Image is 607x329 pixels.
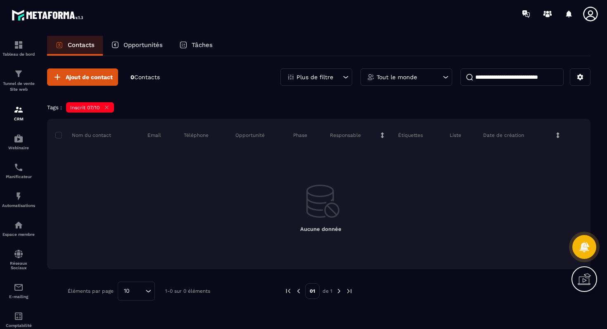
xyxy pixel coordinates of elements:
[14,40,24,50] img: formation
[330,132,361,139] p: Responsable
[2,99,35,127] a: formationformationCRM
[68,288,114,294] p: Éléments par page
[55,132,111,139] p: Nom du contact
[335,287,343,295] img: next
[235,132,265,139] p: Opportunité
[68,41,95,49] p: Contacts
[2,276,35,305] a: emailemailE-mailing
[14,249,24,259] img: social-network
[2,214,35,243] a: automationsautomationsEspace membre
[12,7,86,23] img: logo
[118,282,155,301] div: Search for option
[130,73,160,81] p: 0
[14,220,24,230] img: automations
[483,132,524,139] p: Date de création
[450,132,461,139] p: Liste
[2,146,35,150] p: Webinaire
[184,132,209,139] p: Téléphone
[147,132,161,139] p: Email
[165,288,210,294] p: 1-0 sur 0 éléments
[2,261,35,270] p: Réseaux Sociaux
[2,323,35,328] p: Comptabilité
[300,226,341,232] span: Aucune donnée
[2,203,35,208] p: Automatisations
[70,105,100,110] p: Inscrit 07/10
[103,36,171,56] a: Opportunités
[296,74,333,80] p: Plus de filtre
[2,294,35,299] p: E-mailing
[192,41,213,49] p: Tâches
[66,73,113,81] span: Ajout de contact
[47,104,62,110] p: Tags :
[2,34,35,63] a: formationformationTableau de bord
[295,287,302,295] img: prev
[14,311,24,321] img: accountant
[377,74,417,80] p: Tout le monde
[47,36,103,56] a: Contacts
[14,69,24,79] img: formation
[285,287,292,295] img: prev
[398,132,423,139] p: Étiquettes
[346,287,353,295] img: next
[293,132,307,139] p: Phase
[47,68,118,86] button: Ajout de contact
[305,283,320,299] p: 01
[14,191,24,201] img: automations
[2,52,35,56] p: Tableau de bord
[2,127,35,156] a: automationsautomationsWebinaire
[134,74,160,80] span: Contacts
[2,232,35,237] p: Espace membre
[322,288,332,294] p: de 1
[2,81,35,92] p: Tunnel de vente Site web
[2,174,35,179] p: Planificateur
[14,162,24,172] img: scheduler
[123,41,163,49] p: Opportunités
[121,287,133,296] span: 10
[2,185,35,214] a: automationsautomationsAutomatisations
[14,282,24,292] img: email
[133,287,143,296] input: Search for option
[2,243,35,276] a: social-networksocial-networkRéseaux Sociaux
[2,117,35,121] p: CRM
[171,36,221,56] a: Tâches
[14,134,24,143] img: automations
[2,63,35,99] a: formationformationTunnel de vente Site web
[2,156,35,185] a: schedulerschedulerPlanificateur
[14,105,24,115] img: formation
